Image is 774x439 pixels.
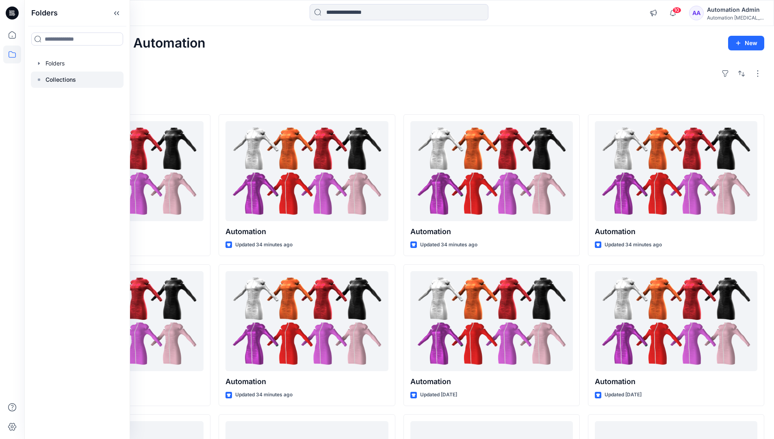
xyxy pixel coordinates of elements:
a: Automation [410,121,573,222]
p: Automation [595,376,757,387]
a: Automation [410,271,573,372]
p: Automation [225,376,388,387]
p: Updated [DATE] [605,391,642,399]
p: Updated [DATE] [420,391,457,399]
p: Collections [46,75,76,85]
p: Automation [410,376,573,387]
div: Automation [MEDICAL_DATA]... [707,15,764,21]
p: Updated 34 minutes ago [605,241,662,249]
div: Automation Admin [707,5,764,15]
p: Automation [595,226,757,237]
p: Updated 34 minutes ago [235,391,293,399]
a: Automation [595,121,757,222]
p: Automation [410,226,573,237]
p: Automation [225,226,388,237]
h4: Styles [34,96,764,106]
div: AA [689,6,704,20]
a: Automation [595,271,757,372]
a: Automation [225,271,388,372]
p: Updated 34 minutes ago [420,241,477,249]
a: Automation [225,121,388,222]
span: 10 [672,7,681,13]
button: New [728,36,764,50]
p: Updated 34 minutes ago [235,241,293,249]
